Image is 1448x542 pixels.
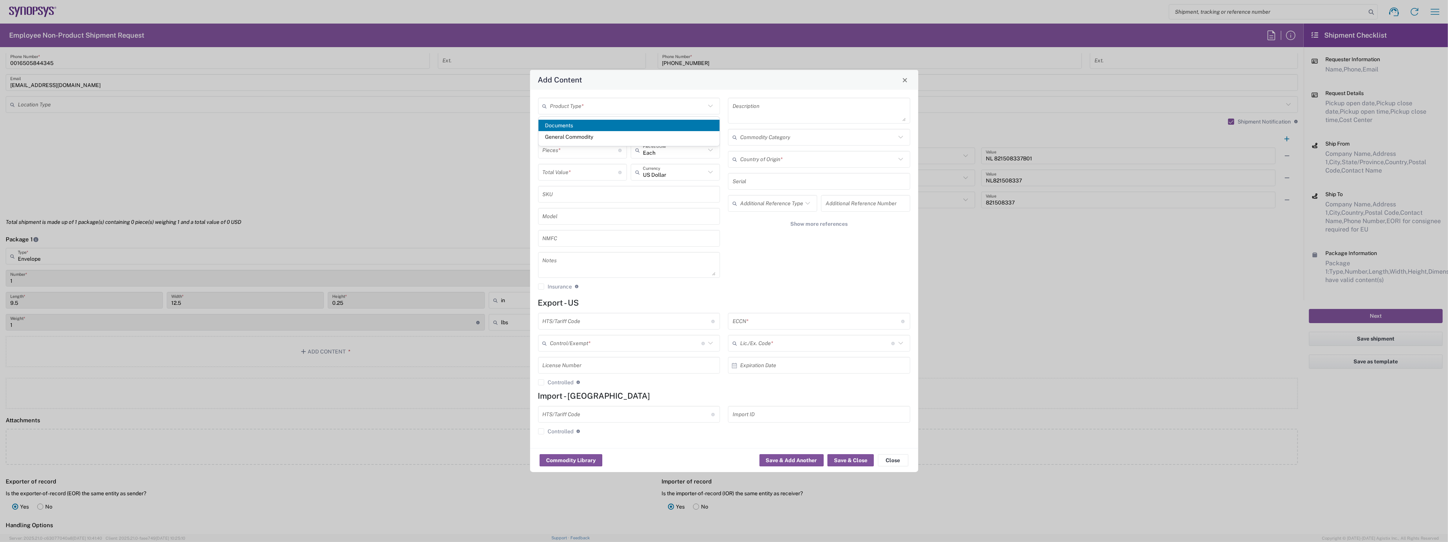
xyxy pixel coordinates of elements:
h4: Import - [GEOGRAPHIC_DATA] [538,391,910,401]
span: Show more references [790,220,848,228]
span: General Commodity [538,131,720,143]
h4: Export - US [538,298,910,307]
button: Close [900,74,910,85]
h4: Add Content [538,74,582,85]
span: Documents [538,120,720,132]
label: Controlled [538,428,574,434]
button: Commodity Library [540,454,602,466]
button: Save & Close [827,454,874,466]
label: Insurance [538,284,572,290]
button: Save & Add Another [760,454,824,466]
button: Close [878,454,908,466]
label: Controlled [538,379,574,385]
